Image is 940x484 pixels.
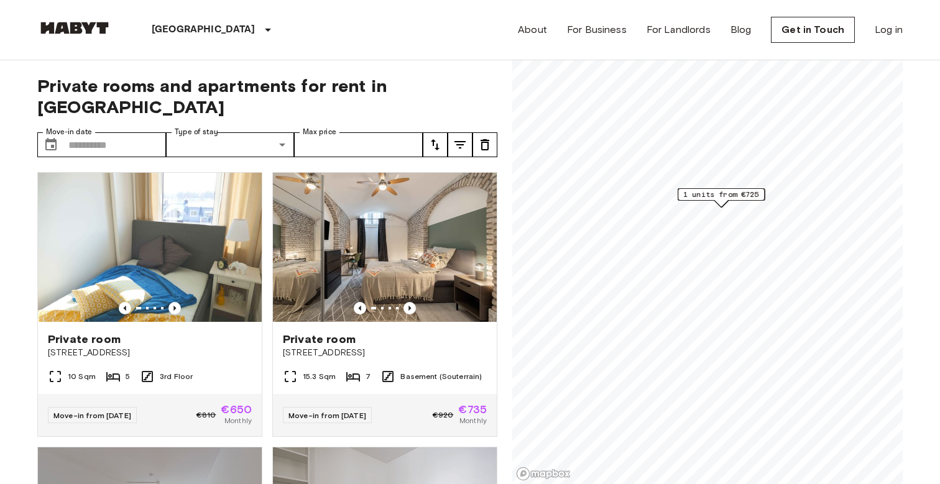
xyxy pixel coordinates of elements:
span: Private room [48,332,121,347]
span: Monthly [459,415,487,426]
label: Move-in date [46,127,92,137]
span: Move-in from [DATE] [288,411,366,420]
a: For Business [567,22,627,37]
a: Log in [875,22,903,37]
span: €735 [458,404,487,415]
button: Previous image [168,302,181,314]
button: tune [448,132,472,157]
span: Private rooms and apartments for rent in [GEOGRAPHIC_DATA] [37,75,497,117]
span: €920 [433,409,454,421]
span: 1 units from €725 [683,189,759,200]
span: 5 [126,371,130,382]
div: Map marker [678,188,765,208]
span: €810 [196,409,216,421]
a: Mapbox logo [516,467,571,481]
a: Marketing picture of unit DE-02-004-006-05HFPrevious imagePrevious imagePrivate room[STREET_ADDRE... [272,172,497,437]
img: Habyt [37,22,112,34]
img: Marketing picture of unit DE-02-011-001-01HF [38,173,262,322]
p: [GEOGRAPHIC_DATA] [152,22,256,37]
span: Private room [283,332,356,347]
label: Max price [303,127,336,137]
button: tune [472,132,497,157]
span: [STREET_ADDRESS] [283,347,487,359]
a: Get in Touch [771,17,855,43]
a: For Landlords [647,22,711,37]
span: 3rd Floor [160,371,193,382]
span: [STREET_ADDRESS] [48,347,252,359]
span: 7 [366,371,371,382]
button: Previous image [119,302,131,314]
span: Basement (Souterrain) [400,371,482,382]
button: tune [423,132,448,157]
span: 15.3 Sqm [303,371,336,382]
a: About [518,22,547,37]
span: €650 [221,404,252,415]
a: Blog [730,22,752,37]
span: Move-in from [DATE] [53,411,131,420]
a: Marketing picture of unit DE-02-011-001-01HFPrevious imagePrevious imagePrivate room[STREET_ADDRE... [37,172,262,437]
button: Previous image [354,302,366,314]
label: Type of stay [175,127,218,137]
button: Choose date [39,132,63,157]
span: 10 Sqm [68,371,96,382]
button: Previous image [403,302,416,314]
img: Marketing picture of unit DE-02-004-006-05HF [273,173,497,322]
span: Monthly [224,415,252,426]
